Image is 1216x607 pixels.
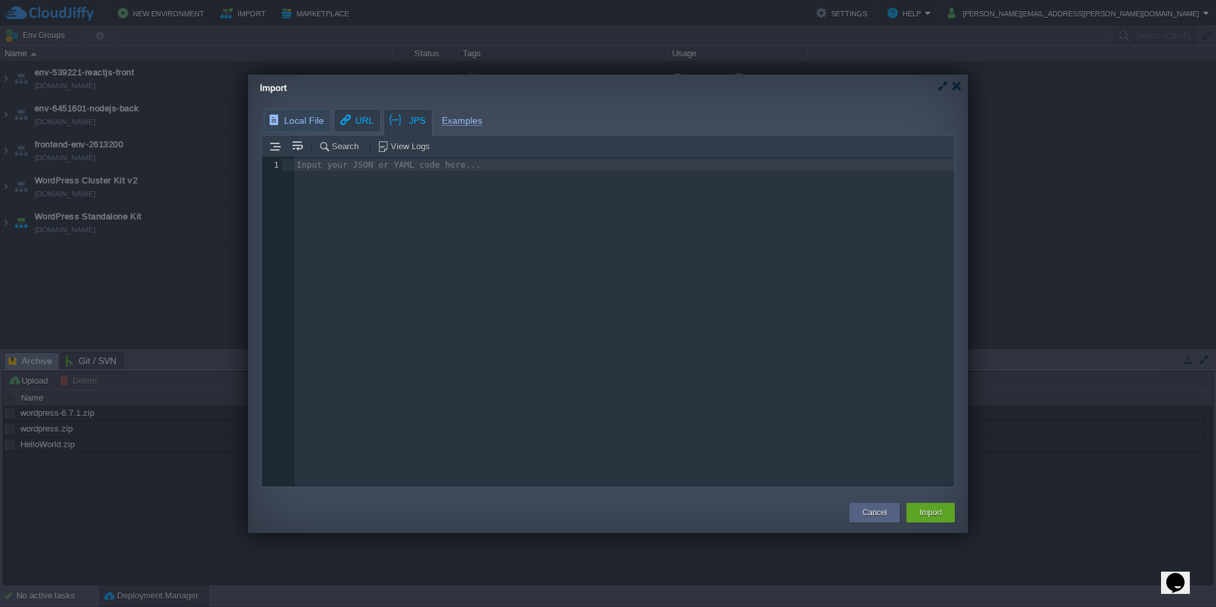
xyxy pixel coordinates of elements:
span: Local File [268,109,324,132]
button: Cancel [863,506,887,519]
div: 1 [262,159,282,172]
span: JPS [388,109,425,132]
button: Search [319,141,363,153]
span: Import [260,83,287,93]
span: Examples [442,109,482,126]
button: View Logs [378,141,434,153]
iframe: chat widget [1161,555,1203,594]
button: Import [920,506,942,519]
span: URL [338,109,374,132]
